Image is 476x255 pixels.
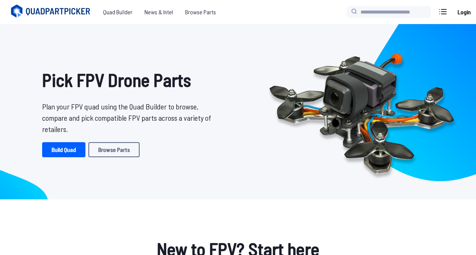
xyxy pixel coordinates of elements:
[179,5,222,20] a: Browse Parts
[97,5,138,20] a: Quad Builder
[253,36,470,187] img: Quadcopter
[138,5,179,20] a: News & Intel
[455,5,473,20] a: Login
[42,66,211,93] h1: Pick FPV Drone Parts
[42,142,85,157] a: Build Quad
[88,142,140,157] a: Browse Parts
[42,101,211,135] p: Plan your FPV quad using the Quad Builder to browse, compare and pick compatible FPV parts across...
